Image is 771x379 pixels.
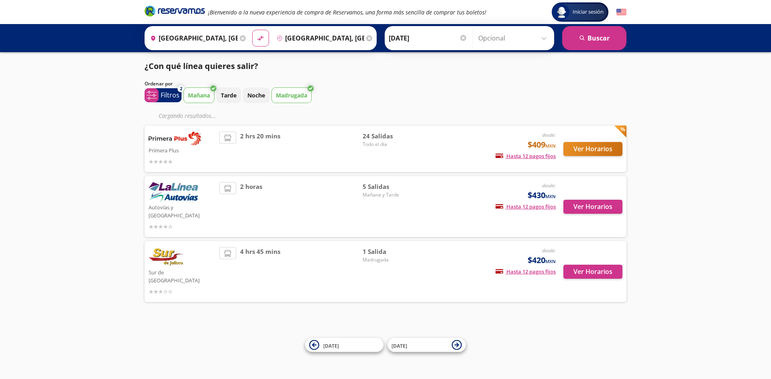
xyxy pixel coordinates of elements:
em: desde: [542,247,556,254]
a: Brand Logo [145,5,205,19]
em: desde: [542,132,556,138]
i: Brand Logo [145,5,205,17]
button: Tarde [216,87,241,103]
p: Primera Plus [149,145,215,155]
button: Mañana [184,87,214,103]
em: desde: [542,182,556,189]
em: Cargando resultados ... [159,112,216,120]
span: [DATE] [392,342,407,349]
button: Ver Horarios [563,142,622,156]
span: 5 Salidas [363,182,419,191]
span: $420 [528,254,556,266]
p: Madrugada [276,91,307,99]
p: ¿Con qué línea quieres salir? [145,60,258,72]
button: [DATE] [388,338,466,352]
span: 4 hrs 45 mins [240,247,280,296]
span: $409 [528,139,556,151]
span: 2 [180,85,182,92]
input: Buscar Destino [273,28,364,48]
span: [DATE] [323,342,339,349]
span: Mañana y Tarde [363,191,419,199]
span: 2 horas [240,182,262,231]
small: MXN [545,258,556,264]
span: 2 hrs 20 mins [240,132,280,166]
p: Filtros [161,90,179,100]
button: [DATE] [305,338,383,352]
p: Mañana [188,91,210,99]
img: Autovías y La Línea [149,182,198,202]
button: Noche [243,87,269,103]
p: Tarde [221,91,237,99]
span: Iniciar sesión [569,8,607,16]
span: 1 Salida [363,247,419,256]
span: Todo el día [363,141,419,148]
span: 24 Salidas [363,132,419,141]
img: Primera Plus [149,132,201,145]
span: $430 [528,189,556,201]
small: MXN [545,143,556,149]
p: Noche [247,91,265,99]
span: Madrugada [363,256,419,263]
small: MXN [545,193,556,199]
button: Ver Horarios [563,200,622,214]
p: Sur de [GEOGRAPHIC_DATA] [149,267,215,284]
p: Ordenar por [145,80,173,87]
span: Hasta 12 pagos fijos [496,268,556,275]
em: ¡Bienvenido a la nueva experiencia de compra de Reservamos, una forma más sencilla de comprar tus... [208,8,486,16]
button: 2Filtros [145,88,182,102]
button: Buscar [562,26,626,50]
span: Hasta 12 pagos fijos [496,152,556,160]
span: Hasta 12 pagos fijos [496,203,556,210]
p: Autovías y [GEOGRAPHIC_DATA] [149,202,215,219]
input: Buscar Origen [147,28,238,48]
input: Elegir Fecha [389,28,467,48]
button: Ver Horarios [563,265,622,279]
img: Sur de Jalisco [149,247,184,267]
button: English [616,7,626,17]
button: Madrugada [271,87,312,103]
input: Opcional [478,28,550,48]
